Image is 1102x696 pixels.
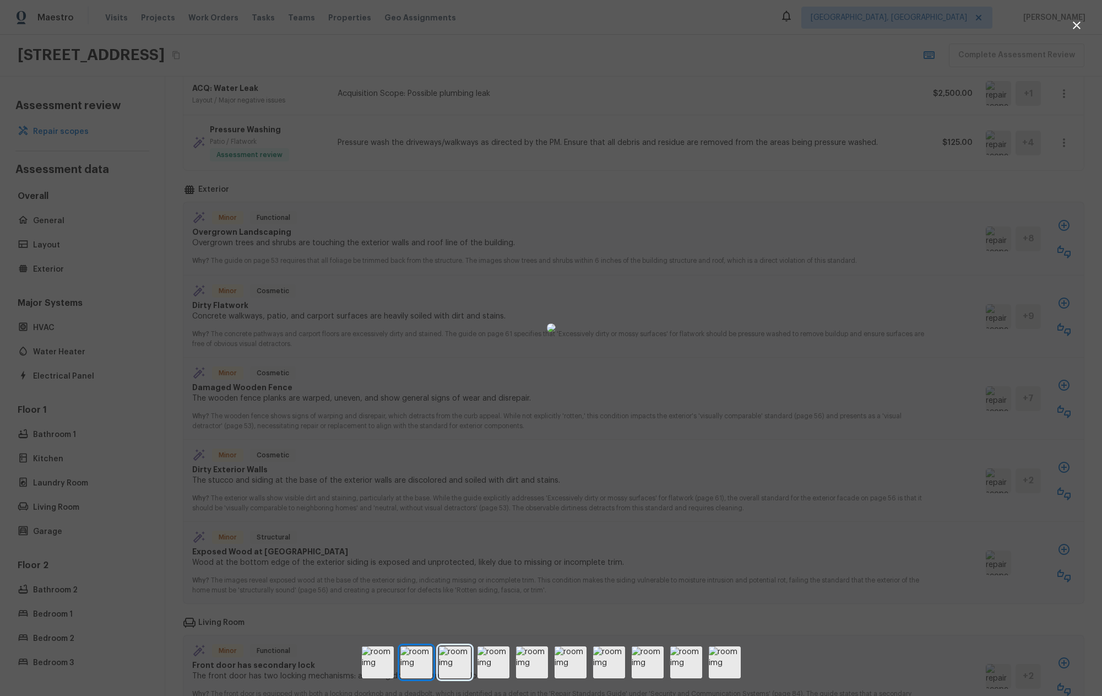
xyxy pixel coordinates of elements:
img: room img [709,646,741,678]
img: room img [555,646,587,678]
img: room img [477,646,509,678]
img: room img [670,646,702,678]
img: room img [400,646,432,678]
img: room img [593,646,625,678]
img: room img [439,646,471,678]
img: room img [516,646,548,678]
img: room img [632,646,664,678]
img: 81f3dcbe-69e3-47b1-9f50-3e30906d4c24.jpg [547,323,556,332]
img: room img [362,646,394,678]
